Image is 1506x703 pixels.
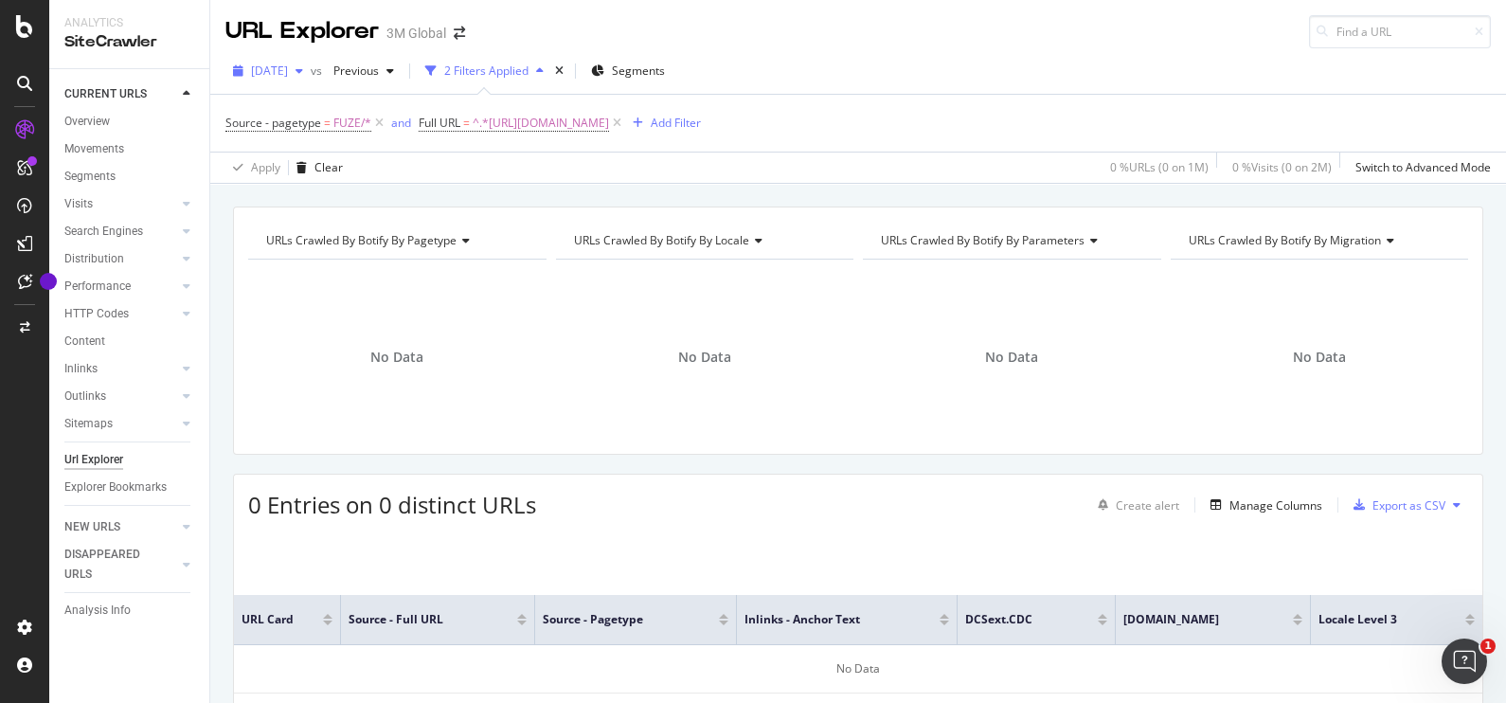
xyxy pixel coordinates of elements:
[1203,494,1322,516] button: Manage Columns
[1185,225,1452,256] h4: URLs Crawled By Botify By migration
[64,249,124,269] div: Distribution
[574,232,749,248] span: URLs Crawled By Botify By locale
[64,84,177,104] a: CURRENT URLS
[251,159,280,175] div: Apply
[64,359,177,379] a: Inlinks
[391,114,411,132] button: and
[64,139,124,159] div: Movements
[64,167,116,187] div: Segments
[625,112,701,135] button: Add Filter
[64,112,110,132] div: Overview
[1372,497,1445,514] div: Export as CSV
[64,139,196,159] a: Movements
[64,167,196,187] a: Segments
[64,450,196,470] a: Url Explorer
[612,63,665,79] span: Segments
[463,115,470,131] span: =
[326,56,402,86] button: Previous
[64,478,196,497] a: Explorer Bookmarks
[1309,15,1491,48] input: Find a URL
[64,601,131,621] div: Analysis Info
[64,304,177,324] a: HTTP Codes
[1229,497,1322,514] div: Manage Columns
[333,110,371,136] span: FUZE/*
[64,222,177,242] a: Search Engines
[744,611,911,628] span: Inlinks - Anchor Text
[64,545,160,585] div: DISAPPEARED URLS
[248,489,536,520] span: 0 Entries on 0 distinct URLs
[64,112,196,132] a: Overview
[1293,348,1346,367] span: No Data
[570,225,837,256] h4: URLs Crawled By Botify By locale
[64,15,194,31] div: Analytics
[64,84,147,104] div: CURRENT URLS
[1189,232,1381,248] span: URLs Crawled By Botify By migration
[473,110,609,136] span: ^.*[URL][DOMAIN_NAME]
[965,611,1069,628] span: DCSext.CDC
[1232,159,1332,175] div: 0 % Visits ( 0 on 2M )
[64,277,131,297] div: Performance
[64,387,106,406] div: Outlinks
[64,517,177,537] a: NEW URLS
[64,601,196,621] a: Analysis Info
[370,348,423,367] span: No Data
[64,450,123,470] div: Url Explorer
[314,159,343,175] div: Clear
[419,115,460,131] span: Full URL
[289,153,343,183] button: Clear
[234,645,1482,694] div: No Data
[1318,611,1437,628] span: locale Level 3
[324,115,331,131] span: =
[64,277,177,297] a: Performance
[225,153,280,183] button: Apply
[64,332,105,351] div: Content
[454,27,465,40] div: arrow-right-arrow-left
[543,611,690,628] span: Source - pagetype
[1348,153,1491,183] button: Switch to Advanced Mode
[678,348,731,367] span: No Data
[64,31,194,53] div: SiteCrawler
[64,222,143,242] div: Search Engines
[225,115,321,131] span: Source - pagetype
[64,359,98,379] div: Inlinks
[266,232,457,248] span: URLs Crawled By Botify By pagetype
[1346,490,1445,520] button: Export as CSV
[64,249,177,269] a: Distribution
[1355,159,1491,175] div: Switch to Advanced Mode
[40,273,57,290] div: Tooltip anchor
[418,56,551,86] button: 2 Filters Applied
[64,414,177,434] a: Sitemaps
[1116,497,1179,514] div: Create alert
[251,63,288,79] span: 2025 Aug. 24th
[386,24,446,43] div: 3M Global
[444,63,529,79] div: 2 Filters Applied
[583,56,672,86] button: Segments
[64,478,167,497] div: Explorer Bookmarks
[64,517,120,537] div: NEW URLS
[1090,490,1179,520] button: Create alert
[64,387,177,406] a: Outlinks
[64,194,177,214] a: Visits
[326,63,379,79] span: Previous
[311,63,326,79] span: vs
[349,611,489,628] span: Source - Full URL
[651,115,701,131] div: Add Filter
[64,545,177,585] a: DISAPPEARED URLS
[64,304,129,324] div: HTTP Codes
[64,332,196,351] a: Content
[225,56,311,86] button: [DATE]
[985,348,1038,367] span: No Data
[64,194,93,214] div: Visits
[1123,611,1264,628] span: [DOMAIN_NAME]
[881,232,1085,248] span: URLs Crawled By Botify By parameters
[391,115,411,131] div: and
[262,225,529,256] h4: URLs Crawled By Botify By pagetype
[877,225,1144,256] h4: URLs Crawled By Botify By parameters
[225,15,379,47] div: URL Explorer
[64,414,113,434] div: Sitemaps
[1480,639,1496,654] span: 1
[242,611,318,628] span: URL Card
[551,62,567,81] div: times
[1110,159,1209,175] div: 0 % URLs ( 0 on 1M )
[1442,639,1487,684] iframe: Intercom live chat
